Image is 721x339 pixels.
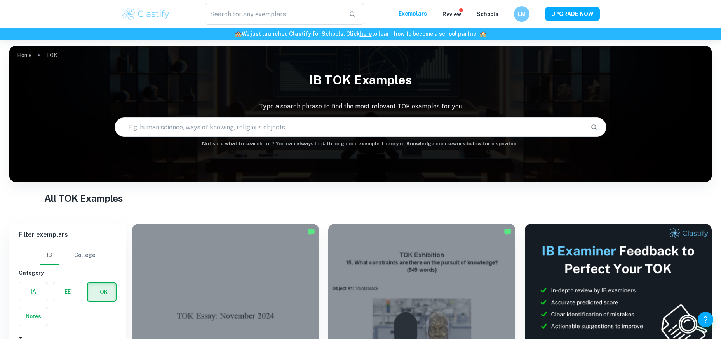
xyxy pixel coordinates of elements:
p: Exemplars [399,9,427,18]
button: Notes [19,307,48,326]
h6: Filter exemplars [9,224,126,246]
p: Type a search phrase to find the most relevant TOK examples for you [9,102,712,111]
button: LM [514,6,529,22]
h6: Not sure what to search for? You can always look through our example Theory of Knowledge coursewo... [9,140,712,148]
p: Review [442,10,461,19]
input: E.g. human science, ways of knowing, religious objects... [115,116,584,138]
h1: IB TOK examples [9,68,712,93]
a: here [360,31,372,37]
a: Home [17,50,32,61]
button: EE [53,282,82,301]
img: Marked [307,228,315,236]
img: Clastify logo [121,6,171,22]
h1: All TOK Examples [44,191,676,205]
div: Filter type choice [40,246,95,265]
button: IA [19,282,48,301]
button: College [74,246,95,265]
button: Search [587,121,601,134]
h6: LM [517,10,526,18]
button: IB [40,246,59,265]
input: Search for any exemplars... [205,3,343,25]
p: TOK [46,51,57,59]
button: Help and Feedback [698,312,713,327]
button: UPGRADE NOW [545,7,600,21]
span: 🏫 [480,31,486,37]
button: TOK [88,283,116,301]
span: 🏫 [235,31,242,37]
h6: Category [19,269,117,277]
h6: We just launched Clastify for Schools. Click to learn how to become a school partner. [2,30,719,38]
img: Marked [504,228,512,236]
a: Schools [477,11,498,17]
